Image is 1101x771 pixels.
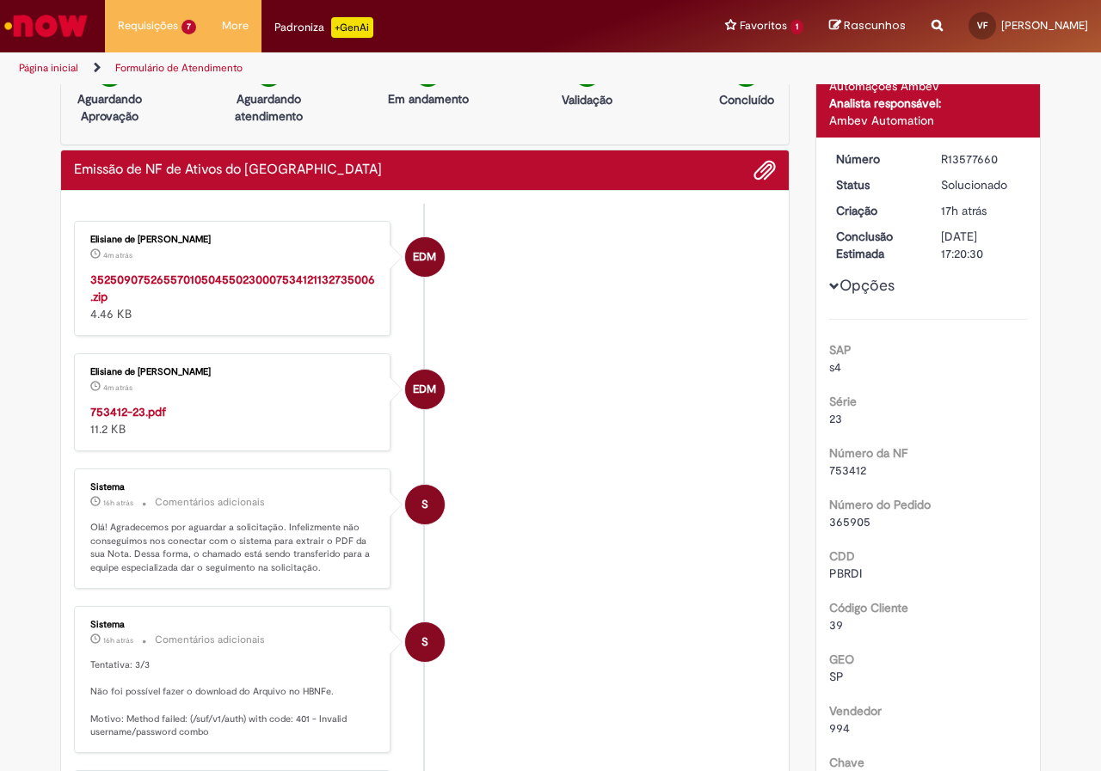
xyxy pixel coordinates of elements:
span: 23 [829,411,842,426]
small: Comentários adicionais [155,633,265,647]
span: 753412 [829,462,866,478]
button: Adicionar anexos [753,159,776,181]
span: S [421,484,428,525]
p: +GenAi [331,17,373,38]
b: Vendedor [829,703,882,719]
span: 365905 [829,514,870,529]
time: 30/09/2025 07:54:04 [103,382,132,393]
div: Sistema [90,482,377,493]
ul: Trilhas de página [13,52,721,84]
img: ServiceNow [2,9,90,43]
div: Elisiane de Moura Cardozo [405,370,445,409]
b: CDD [829,548,855,564]
div: Elisiane de [PERSON_NAME] [90,235,377,245]
a: Rascunhos [829,18,906,34]
b: GEO [829,652,854,667]
a: 753412-23.pdf [90,404,166,419]
div: 4.46 KB [90,271,377,322]
span: SP [829,669,844,684]
span: 994 [829,720,850,736]
time: 29/09/2025 15:57:29 [103,635,133,646]
span: [PERSON_NAME] [1001,18,1088,33]
div: System [405,485,445,524]
a: Página inicial [19,61,78,75]
p: Concluído [719,91,774,108]
small: Comentários adicionais [155,495,265,510]
dt: Status [823,176,929,193]
div: 11.2 KB [90,403,377,438]
span: 4m atrás [103,250,132,260]
p: Tentativa: 3/3 Não foi possível fazer o download do Arquivo no HBNFe. Motivo: Method failed: (/su... [90,658,377,739]
span: PBRDI [829,566,862,581]
div: Solucionado [941,176,1021,193]
time: 30/09/2025 07:54:05 [103,250,132,260]
b: Código Cliente [829,600,908,615]
div: Sistema [90,620,377,630]
span: 1 [790,20,803,34]
span: 17h atrás [941,203,987,218]
p: Em andamento [388,90,469,107]
b: Número da NF [829,445,907,461]
span: EDM [413,236,436,278]
div: [DATE] 17:20:30 [941,228,1021,262]
span: 39 [829,617,843,633]
dt: Conclusão Estimada [823,228,929,262]
div: Elisiane de [PERSON_NAME] [90,367,377,377]
b: Série [829,394,857,409]
div: Automações Ambev [829,77,1028,95]
span: 16h atrás [103,635,133,646]
span: VF [977,20,987,31]
p: Aguardando Aprovação [68,90,151,125]
b: Chave [829,755,864,770]
a: 35250907526557010504550230007534121132735006.zip [90,272,375,304]
div: Ambev Automation [829,112,1028,129]
span: Rascunhos [844,17,906,34]
b: Número do Pedido [829,497,931,512]
span: EDM [413,369,436,410]
span: Requisições [118,17,178,34]
div: System [405,622,445,662]
h2: Emissão de NF de Ativos do ASVD Histórico de tíquete [74,162,382,178]
dt: Número [823,150,929,168]
span: More [222,17,249,34]
div: Analista responsável: [829,95,1028,112]
dt: Criação [823,202,929,219]
span: S [421,621,428,663]
span: 4m atrás [103,382,132,393]
span: 16h atrás [103,498,133,508]
div: Padroniza [274,17,373,38]
span: s4 [829,359,841,375]
div: Elisiane de Moura Cardozo [405,237,445,277]
p: Aguardando atendimento [227,90,311,125]
div: R13577660 [941,150,1021,168]
div: 29/09/2025 15:20:28 [941,202,1021,219]
span: Favoritos [740,17,787,34]
time: 29/09/2025 15:20:28 [941,203,987,218]
b: SAP [829,342,852,358]
a: Formulário de Atendimento [115,61,243,75]
time: 29/09/2025 15:58:56 [103,498,133,508]
span: 7 [181,20,196,34]
p: Validação [562,91,612,108]
p: Olá! Agradecemos por aguardar a solicitação. Infelizmente não conseguimos nos conectar com o sist... [90,521,377,575]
